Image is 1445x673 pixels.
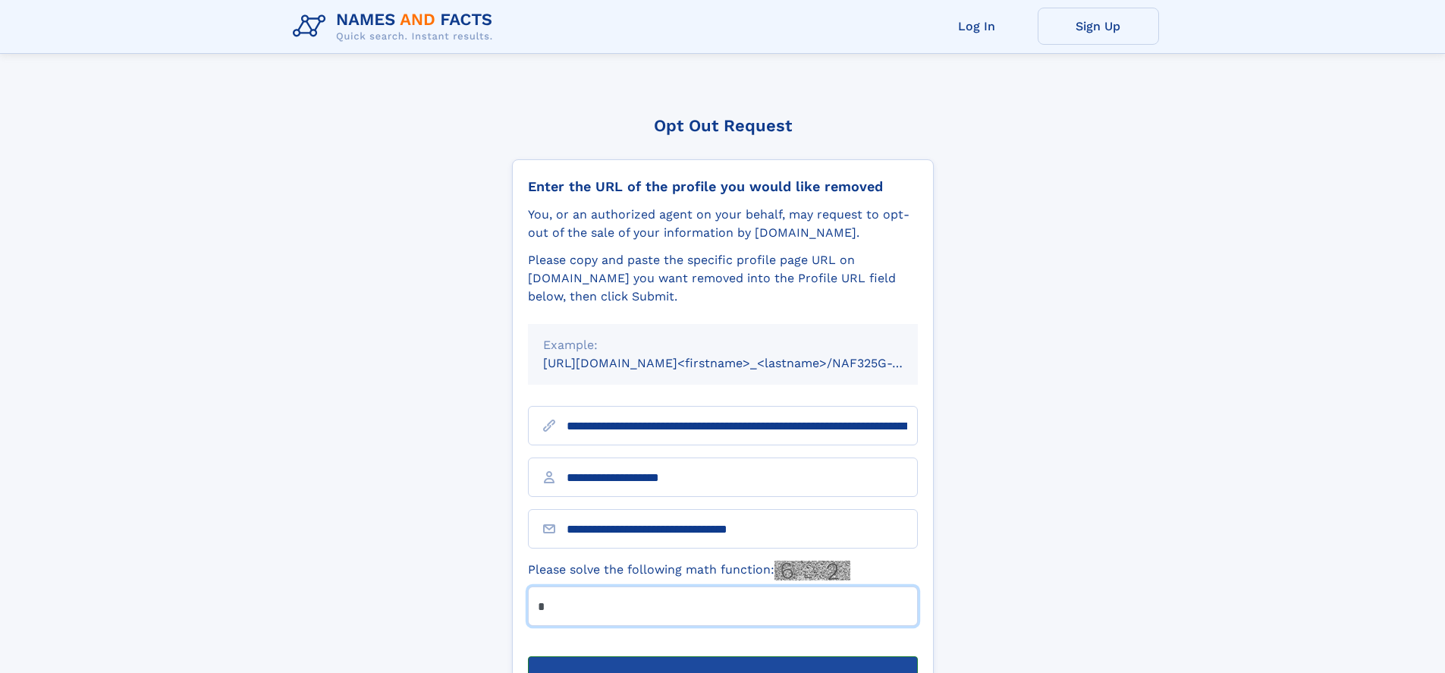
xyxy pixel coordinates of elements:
[287,6,505,47] img: Logo Names and Facts
[543,356,947,370] small: [URL][DOMAIN_NAME]<firstname>_<lastname>/NAF325G-xxxxxxxx
[528,251,918,306] div: Please copy and paste the specific profile page URL on [DOMAIN_NAME] you want removed into the Pr...
[528,561,850,580] label: Please solve the following math function:
[528,178,918,195] div: Enter the URL of the profile you would like removed
[916,8,1038,45] a: Log In
[528,206,918,242] div: You, or an authorized agent on your behalf, may request to opt-out of the sale of your informatio...
[512,116,934,135] div: Opt Out Request
[543,336,903,354] div: Example:
[1038,8,1159,45] a: Sign Up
